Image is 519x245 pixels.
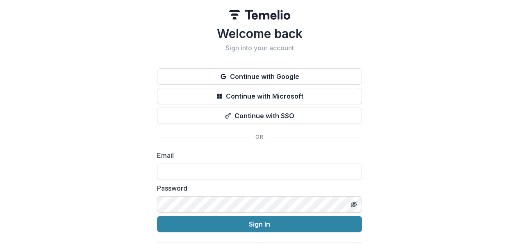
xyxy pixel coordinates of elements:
button: Continue with SSO [157,108,362,124]
img: Temelio [229,10,290,20]
button: Sign In [157,216,362,232]
button: Continue with Microsoft [157,88,362,104]
button: Continue with Google [157,68,362,85]
h2: Sign into your account [157,44,362,52]
label: Email [157,151,357,160]
label: Password [157,183,357,193]
button: Toggle password visibility [347,198,360,211]
h1: Welcome back [157,26,362,41]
